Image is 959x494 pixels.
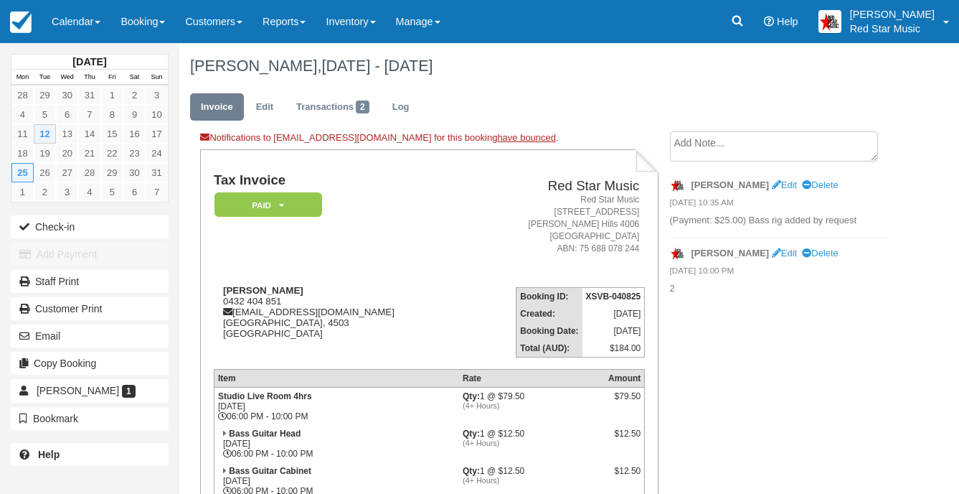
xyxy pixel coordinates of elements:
a: 6 [123,182,146,202]
th: Thu [78,70,100,85]
a: 23 [123,144,146,163]
a: 27 [56,163,78,182]
td: [DATE] [582,305,645,322]
button: Check-in [11,215,169,238]
strong: [PERSON_NAME] [691,248,770,258]
td: [DATE] 06:00 PM - 10:00 PM [214,387,459,425]
a: Edit [245,93,284,121]
a: 3 [56,182,78,202]
a: 12 [34,124,56,144]
a: Paid [214,192,317,218]
a: Staff Print [11,270,169,293]
a: 7 [146,182,168,202]
span: Help [777,16,798,27]
strong: Qty [463,391,480,401]
p: 2 [670,282,888,296]
a: 25 [11,163,34,182]
th: Total (AUD): [516,340,582,358]
a: 22 [101,144,123,163]
em: Paid [214,192,322,218]
span: [PERSON_NAME] [37,385,119,396]
a: 30 [123,163,146,182]
div: $12.50 [608,466,641,488]
a: 16 [123,124,146,144]
th: Amount [605,369,645,387]
a: 13 [56,124,78,144]
p: Red Star Music [850,22,935,36]
a: Customer Print [11,297,169,320]
th: Booking Date: [516,322,582,340]
a: 7 [78,105,100,124]
a: Delete [802,248,838,258]
td: $184.00 [582,340,645,358]
em: [DATE] 10:00 PM [670,265,888,281]
a: 15 [101,124,123,144]
td: [DATE] [582,322,645,340]
strong: [PERSON_NAME] [223,285,303,296]
th: Sat [123,70,146,85]
th: Booking ID: [516,287,582,305]
a: 17 [146,124,168,144]
a: Transactions2 [285,93,380,121]
th: Rate [459,369,605,387]
th: Item [214,369,459,387]
a: 18 [11,144,34,163]
a: 29 [101,163,123,182]
strong: Studio Live Room 4hrs [218,391,312,401]
em: (4+ Hours) [463,476,601,485]
em: (4+ Hours) [463,401,601,410]
a: 10 [146,105,168,124]
a: 31 [146,163,168,182]
a: 5 [101,182,123,202]
button: Email [11,325,169,348]
th: Created: [516,305,582,322]
h1: [PERSON_NAME], [190,57,888,75]
a: Delete [802,180,838,190]
img: A2 [818,10,841,33]
strong: Bass Guitar Head [229,429,301,439]
img: checkfront-main-nav-mini-logo.png [10,11,32,33]
a: Help [11,443,169,466]
strong: Bass Guitar Cabinet [229,466,311,476]
a: 11 [11,124,34,144]
button: Bookmark [11,407,169,430]
a: 28 [78,163,100,182]
span: 1 [122,385,136,398]
span: [DATE] - [DATE] [321,57,433,75]
div: $79.50 [608,391,641,413]
span: 2 [356,101,369,113]
a: 2 [123,85,146,105]
a: 21 [78,144,100,163]
strong: [DATE] [72,56,106,67]
a: 6 [56,105,78,124]
strong: Qty [463,429,480,439]
a: 14 [78,124,100,144]
b: Help [38,449,60,460]
em: [DATE] 10:35 AM [670,197,888,213]
button: Copy Booking [11,352,169,375]
a: 26 [34,163,56,182]
a: 1 [11,182,34,202]
a: 19 [34,144,56,163]
a: Log [382,93,420,121]
a: 9 [123,105,146,124]
th: Sun [146,70,168,85]
p: (Payment: $25.00) Bass rig added by request [670,214,888,228]
div: 0432 404 851 [EMAIL_ADDRESS][DOMAIN_NAME] [GEOGRAPHIC_DATA], 4503 [GEOGRAPHIC_DATA] [214,285,466,357]
p: [PERSON_NAME] [850,7,935,22]
td: 1 @ $12.50 [459,425,605,462]
i: Help [764,17,774,27]
a: Edit [772,180,797,190]
td: 1 @ $79.50 [459,387,605,425]
em: (4+ Hours) [463,439,601,447]
div: $12.50 [608,429,641,450]
th: Wed [56,70,78,85]
th: Fri [101,70,123,85]
address: Red Star Music [STREET_ADDRESS] [PERSON_NAME] Hills 4006 [GEOGRAPHIC_DATA] ABN: 75 688 078 244 [471,194,640,256]
button: Add Payment [11,243,169,266]
strong: XSVB-040825 [586,292,641,302]
th: Tue [34,70,56,85]
td: [DATE] 06:00 PM - 10:00 PM [214,425,459,462]
a: 5 [34,105,56,124]
a: have bounced [497,132,556,143]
